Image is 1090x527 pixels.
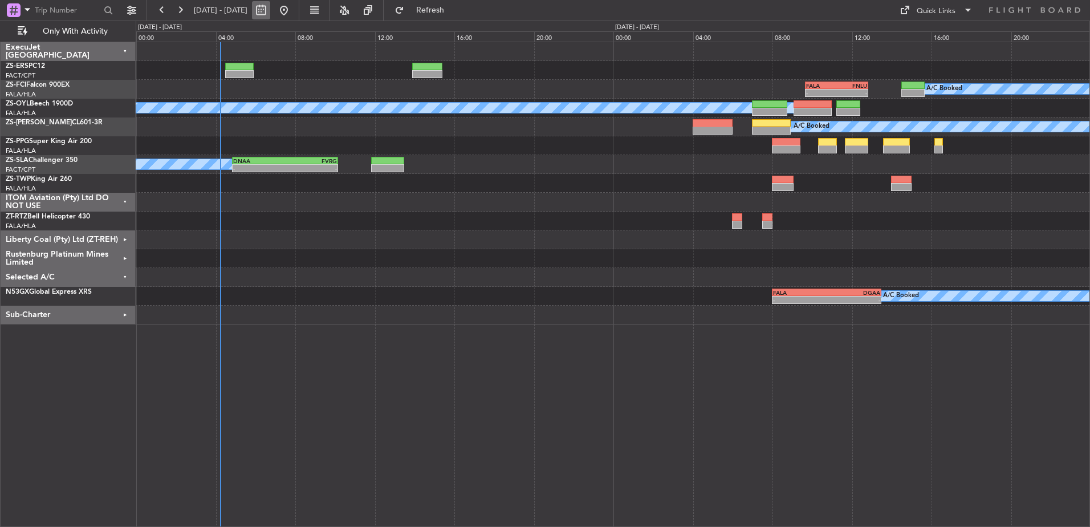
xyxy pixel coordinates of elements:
[6,157,29,164] span: ZS-SLA
[613,31,693,42] div: 00:00
[6,109,36,117] a: FALA/HLA
[6,176,31,183] span: ZS-TWP
[6,82,70,88] a: ZS-FCIFalcon 900EX
[827,297,880,303] div: -
[136,31,216,42] div: 00:00
[852,31,932,42] div: 12:00
[6,176,72,183] a: ZS-TWPKing Air 260
[772,31,852,42] div: 08:00
[233,157,285,164] div: DNAA
[6,157,78,164] a: ZS-SLAChallenger 350
[794,118,829,135] div: A/C Booked
[6,82,26,88] span: ZS-FCI
[837,90,867,96] div: -
[932,31,1011,42] div: 16:00
[6,147,36,155] a: FALA/HLA
[894,1,978,19] button: Quick Links
[773,289,827,296] div: FALA
[806,90,836,96] div: -
[6,100,30,107] span: ZS-OYL
[233,165,285,172] div: -
[926,80,962,98] div: A/C Booked
[6,119,103,126] a: ZS-[PERSON_NAME]CL601-3R
[389,1,458,19] button: Refresh
[406,6,454,14] span: Refresh
[6,63,29,70] span: ZS-ERS
[285,165,337,172] div: -
[6,289,92,295] a: N53GXGlobal Express XRS
[6,138,92,145] a: ZS-PPGSuper King Air 200
[285,157,337,164] div: FVRG
[827,289,880,296] div: DGAA
[917,6,955,17] div: Quick Links
[6,138,29,145] span: ZS-PPG
[30,27,120,35] span: Only With Activity
[6,213,27,220] span: ZT-RTZ
[6,90,36,99] a: FALA/HLA
[6,165,35,174] a: FACT/CPT
[6,213,90,220] a: ZT-RTZBell Helicopter 430
[615,23,659,33] div: [DATE] - [DATE]
[6,100,73,107] a: ZS-OYLBeech 1900D
[454,31,534,42] div: 16:00
[138,23,182,33] div: [DATE] - [DATE]
[216,31,296,42] div: 04:00
[13,22,124,40] button: Only With Activity
[534,31,614,42] div: 20:00
[693,31,773,42] div: 04:00
[806,82,836,89] div: FALA
[35,2,100,19] input: Trip Number
[295,31,375,42] div: 08:00
[6,63,45,70] a: ZS-ERSPC12
[883,287,919,305] div: A/C Booked
[375,31,455,42] div: 12:00
[6,71,35,80] a: FACT/CPT
[6,119,72,126] span: ZS-[PERSON_NAME]
[837,82,867,89] div: FNLU
[194,5,247,15] span: [DATE] - [DATE]
[6,222,36,230] a: FALA/HLA
[6,184,36,193] a: FALA/HLA
[6,289,29,295] span: N53GX
[773,297,827,303] div: -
